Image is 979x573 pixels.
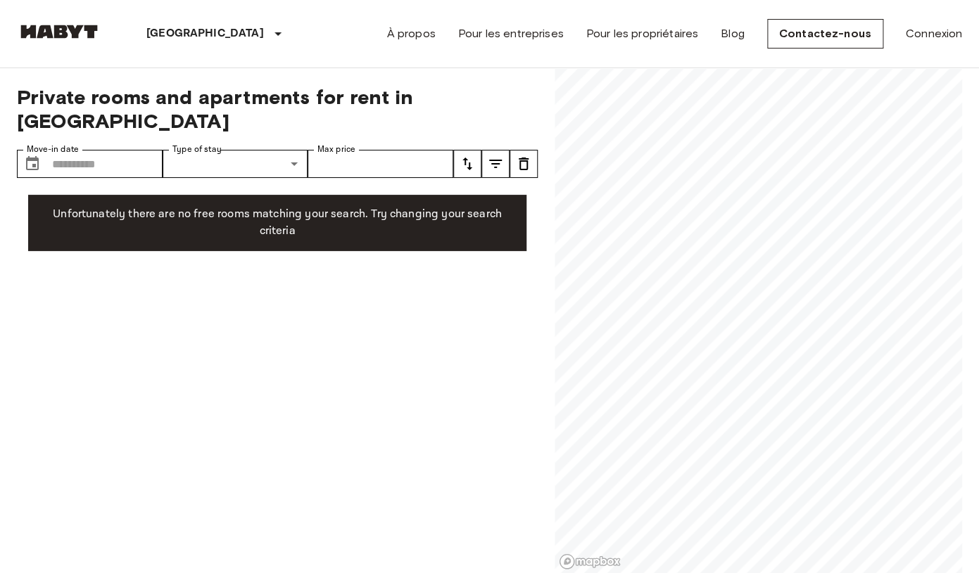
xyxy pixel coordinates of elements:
a: Connexion [906,25,962,42]
button: Choose date [18,150,46,178]
label: Type of stay [172,143,222,155]
span: Private rooms and apartments for rent in [GEOGRAPHIC_DATA] [17,85,538,133]
label: Max price [317,143,355,155]
a: Blog [721,25,745,42]
button: tune [510,150,538,178]
a: À propos [386,25,435,42]
a: Mapbox logo [559,553,621,569]
a: Contactez-nous [767,19,883,49]
p: [GEOGRAPHIC_DATA] [146,25,264,42]
button: tune [453,150,481,178]
img: Habyt [17,25,101,39]
a: Pour les entreprises [458,25,564,42]
button: tune [481,150,510,178]
p: Unfortunately there are no free rooms matching your search. Try changing your search criteria [39,206,515,240]
label: Move-in date [27,143,79,155]
a: Pour les propriétaires [586,25,698,42]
